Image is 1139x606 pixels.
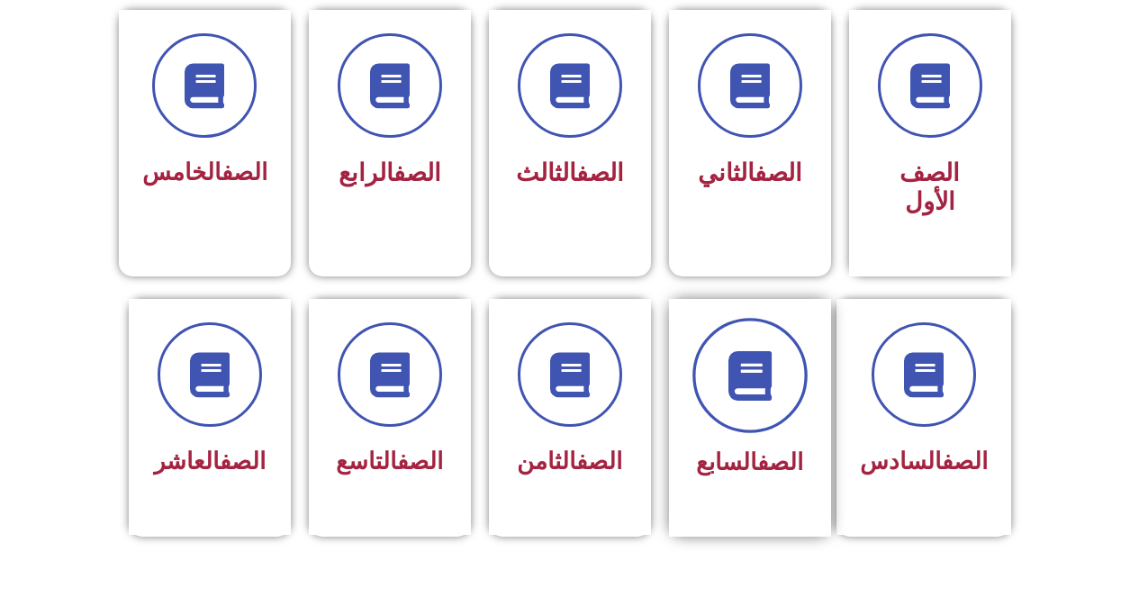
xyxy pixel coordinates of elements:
[221,158,267,185] a: الصف
[142,158,267,185] span: الخامس
[154,448,266,475] span: العاشر
[942,448,988,475] a: الصف
[757,448,803,475] a: الصف
[336,448,443,475] span: التاسع
[696,448,803,475] span: السابع
[576,158,624,187] a: الصف
[220,448,266,475] a: الصف
[698,158,802,187] span: الثاني
[393,158,441,187] a: الصف
[517,448,622,475] span: الثامن
[899,158,960,216] span: الصف الأول
[576,448,622,475] a: الصف
[755,158,802,187] a: الصف
[516,158,624,187] span: الثالث
[397,448,443,475] a: الصف
[339,158,441,187] span: الرابع
[860,448,988,475] span: السادس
